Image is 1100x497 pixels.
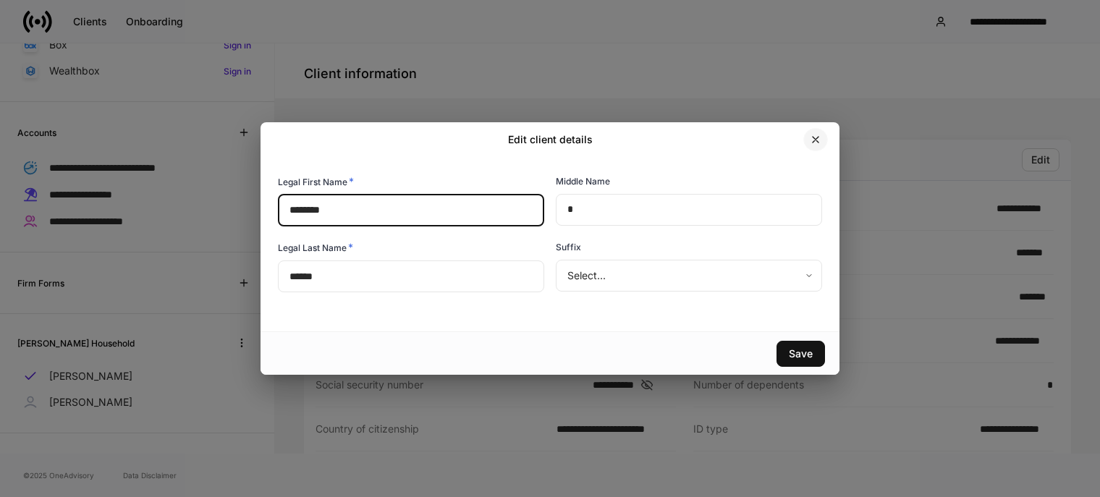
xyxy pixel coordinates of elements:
div: Save [789,349,813,359]
div: Select... [556,260,821,292]
h2: Edit client details [508,132,593,147]
button: Save [777,341,825,367]
h6: Suffix [556,240,581,254]
h6: Legal First Name [278,174,354,189]
h6: Middle Name [556,174,610,188]
h6: Legal Last Name [278,240,353,255]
